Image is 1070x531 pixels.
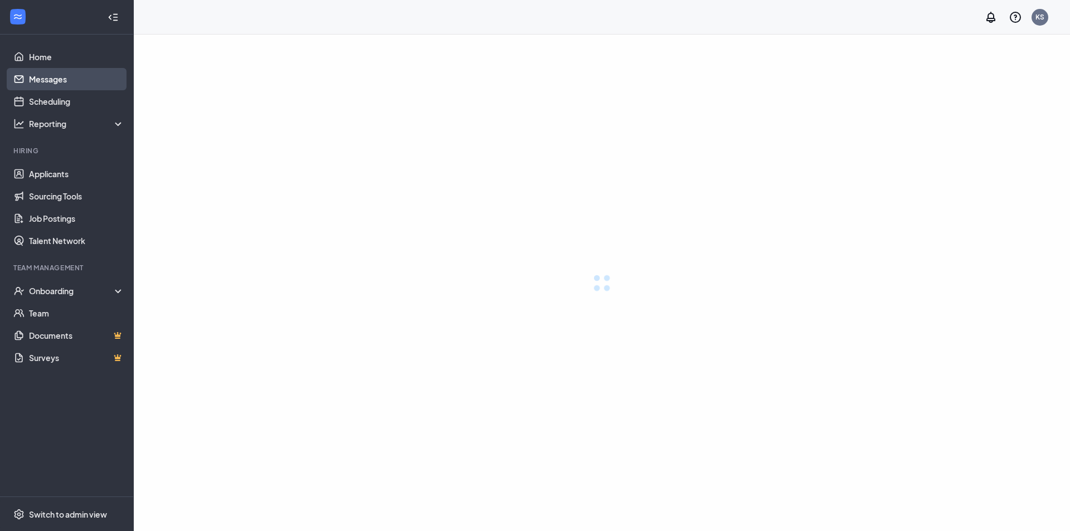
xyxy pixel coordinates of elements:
[13,509,25,520] svg: Settings
[13,285,25,296] svg: UserCheck
[29,90,124,113] a: Scheduling
[1035,12,1044,22] div: KS
[29,347,124,369] a: SurveysCrown
[29,46,124,68] a: Home
[13,146,122,155] div: Hiring
[29,68,124,90] a: Messages
[13,118,25,129] svg: Analysis
[29,207,124,230] a: Job Postings
[12,11,23,22] svg: WorkstreamLogo
[29,118,125,129] div: Reporting
[29,163,124,185] a: Applicants
[29,509,107,520] div: Switch to admin view
[29,230,124,252] a: Talent Network
[29,302,124,324] a: Team
[1009,11,1022,24] svg: QuestionInfo
[29,324,124,347] a: DocumentsCrown
[29,285,125,296] div: Onboarding
[984,11,998,24] svg: Notifications
[108,12,119,23] svg: Collapse
[13,263,122,272] div: Team Management
[29,185,124,207] a: Sourcing Tools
